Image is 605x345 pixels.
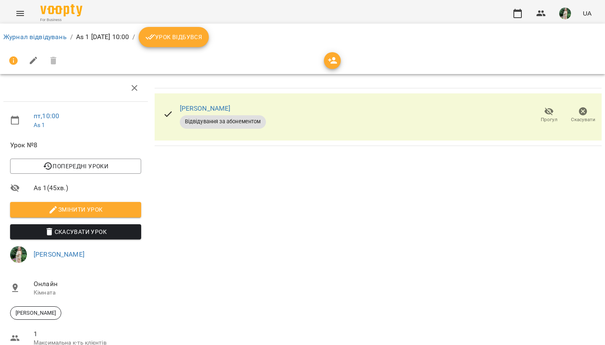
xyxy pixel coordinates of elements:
[17,227,134,237] span: Скасувати Урок
[180,118,266,125] span: Відвідування за абонементом
[34,183,141,193] span: As 1 ( 45 хв. )
[10,246,27,263] img: bbd0528ef5908bfc68755b7ff7d40d74.jpg
[559,8,571,19] img: bbd0528ef5908bfc68755b7ff7d40d74.jpg
[139,27,209,47] button: Урок відбувся
[34,329,141,339] span: 1
[132,32,135,42] li: /
[10,224,141,239] button: Скасувати Урок
[34,279,141,289] span: Онлайн
[34,250,84,258] a: [PERSON_NAME]
[10,140,141,150] span: Урок №8
[566,103,600,127] button: Скасувати
[583,9,592,18] span: UA
[17,204,134,215] span: Змінити урок
[532,103,566,127] button: Прогул
[571,116,595,123] span: Скасувати
[76,32,129,42] p: As 1 [DATE] 10:00
[10,202,141,217] button: Змінити урок
[10,3,30,24] button: Menu
[145,32,203,42] span: Урок відбувся
[40,17,82,23] span: For Business
[10,159,141,174] button: Попередні уроки
[579,5,595,21] button: UA
[3,33,67,41] a: Журнал відвідувань
[70,32,73,42] li: /
[180,104,231,112] a: [PERSON_NAME]
[3,27,602,47] nav: breadcrumb
[34,112,59,120] a: пт , 10:00
[34,122,45,128] a: As 1
[17,161,134,171] span: Попередні уроки
[10,306,61,320] div: [PERSON_NAME]
[34,289,141,297] p: Кімната
[11,309,61,317] span: [PERSON_NAME]
[40,4,82,16] img: Voopty Logo
[541,116,558,123] span: Прогул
